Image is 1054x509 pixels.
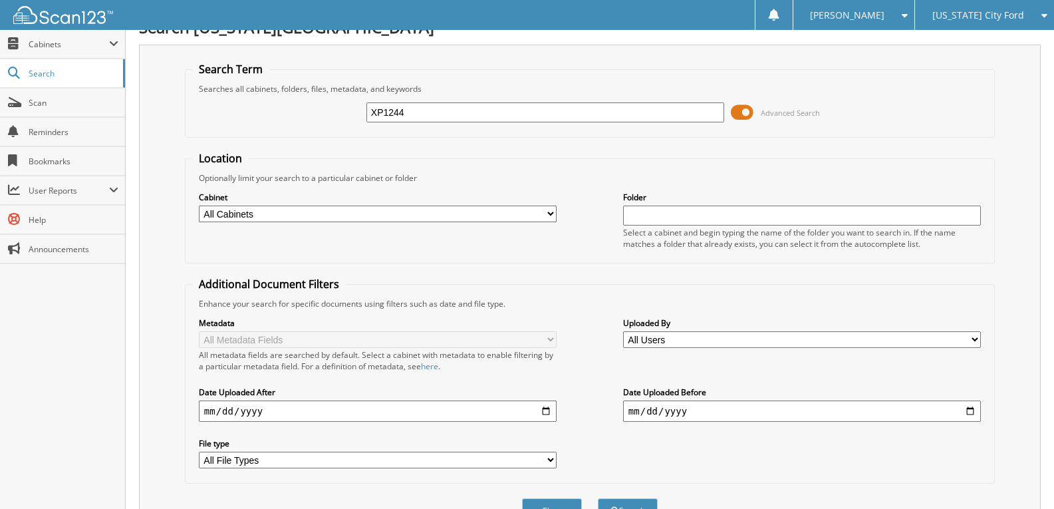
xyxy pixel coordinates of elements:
[29,185,109,196] span: User Reports
[199,401,557,422] input: start
[199,387,557,398] label: Date Uploaded After
[192,298,988,309] div: Enhance your search for specific documents using filters such as date and file type.
[29,214,118,226] span: Help
[810,11,884,19] span: [PERSON_NAME]
[988,445,1054,509] iframe: Chat Widget
[623,192,981,203] label: Folder
[623,227,981,250] div: Select a cabinet and begin typing the name of the folder you want to search in. If the name match...
[29,68,116,79] span: Search
[192,172,988,184] div: Optionally limit your search to a particular cabinet or folder
[199,438,557,449] label: File type
[421,361,438,372] a: here
[761,108,820,118] span: Advanced Search
[29,97,118,108] span: Scan
[932,11,1024,19] span: [US_STATE] City Ford
[623,317,981,329] label: Uploaded By
[192,83,988,94] div: Searches all cabinets, folders, files, metadata, and keywords
[29,126,118,138] span: Reminders
[192,151,249,166] legend: Location
[29,39,109,50] span: Cabinets
[29,156,118,167] span: Bookmarks
[29,244,118,255] span: Announcements
[199,317,557,329] label: Metadata
[199,349,557,372] div: All metadata fields are searched by default. Select a cabinet with metadata to enable filtering b...
[13,6,113,24] img: scan123-logo-white.svg
[192,62,269,77] legend: Search Term
[623,387,981,398] label: Date Uploaded Before
[199,192,557,203] label: Cabinet
[623,401,981,422] input: end
[192,277,346,291] legend: Additional Document Filters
